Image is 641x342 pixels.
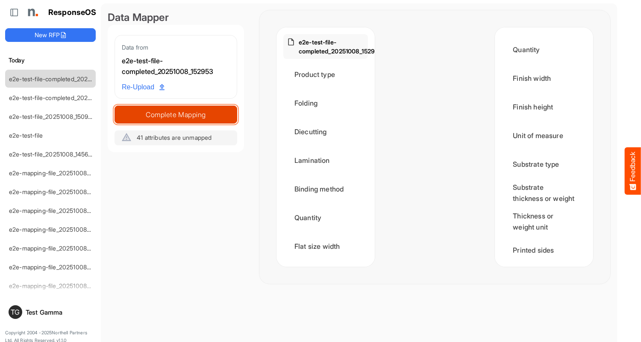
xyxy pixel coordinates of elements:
[502,94,586,120] div: Finish height
[283,147,368,174] div: Lamination
[502,122,586,149] div: Unit of measure
[9,94,125,101] a: e2e-test-file-completed_20251008_152241
[48,8,97,17] h1: ResponseOS
[9,245,108,252] a: e2e-mapping-file_20251008_134241
[9,113,95,120] a: e2e-test-file_20251008_150907
[11,309,20,315] span: TG
[283,176,368,202] div: Binding method
[9,150,96,158] a: e2e-test-file_20251008_145605
[137,134,212,141] span: 41 attributes are unmapped
[108,10,244,25] div: Data Mapper
[115,109,237,121] span: Complete Mapping
[283,61,368,88] div: Product type
[26,309,92,315] div: Test Gamma
[502,265,586,292] div: Paper type
[502,36,586,63] div: Quantity
[5,28,96,42] button: New RFP
[118,79,168,95] a: Re-Upload
[283,118,368,145] div: Diecutting
[502,208,586,235] div: Thickness or weight unit
[9,188,108,195] a: e2e-mapping-file_20251008_135414
[283,204,368,231] div: Quantity
[299,38,382,56] p: e2e-test-file-completed_20251008_152953
[5,56,96,65] h6: Today
[9,132,43,139] a: e2e-test-file
[502,237,586,263] div: Printed sides
[9,169,107,177] a: e2e-mapping-file_20251008_135737
[502,65,586,91] div: Finish width
[283,90,368,116] div: Folding
[9,75,126,83] a: e2e-test-file-completed_20251008_152953
[24,4,41,21] img: Northell
[9,263,108,271] a: e2e-mapping-file_20251008_133744
[122,42,230,52] div: Data from
[502,180,586,206] div: Substrate thickness or weight
[502,151,586,177] div: Substrate type
[115,106,237,124] button: Complete Mapping
[283,262,368,288] div: Flat size height
[122,82,165,93] span: Re-Upload
[122,56,230,77] div: e2e-test-file-completed_20251008_152953
[283,233,368,259] div: Flat size width
[9,207,109,214] a: e2e-mapping-file_20251008_134750
[625,147,641,195] button: Feedback
[9,226,109,233] a: e2e-mapping-file_20251008_134353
